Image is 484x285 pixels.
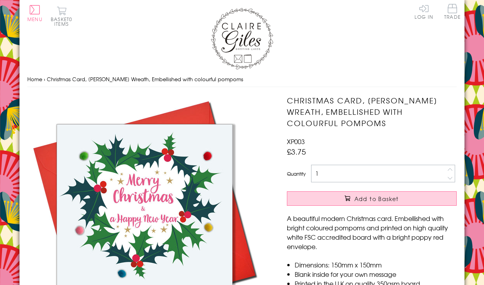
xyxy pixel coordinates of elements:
span: 0 items [54,16,72,27]
button: Menu [27,5,43,21]
button: Basket0 items [51,6,72,26]
li: Dimensions: 150mm x 150mm [295,260,457,269]
button: Add to Basket [287,191,457,206]
span: Trade [444,4,461,19]
span: XP003 [287,137,305,146]
a: Trade [444,4,461,21]
span: £3.75 [287,146,306,157]
span: Menu [27,16,43,23]
span: Add to Basket [354,195,399,203]
p: A beautiful modern Christmas card. Embellished with bright coloured pompoms and printed on high q... [287,214,457,251]
a: Log In [415,4,433,19]
li: Blank inside for your own message [295,269,457,279]
img: Claire Giles Greetings Cards [211,8,273,69]
nav: breadcrumbs [27,71,457,87]
label: Quantity [287,170,306,177]
span: › [44,75,45,83]
a: Home [27,75,42,83]
h1: Christmas Card, [PERSON_NAME] Wreath, Embellished with colourful pompoms [287,95,457,128]
span: Christmas Card, [PERSON_NAME] Wreath, Embellished with colourful pompoms [47,75,243,83]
